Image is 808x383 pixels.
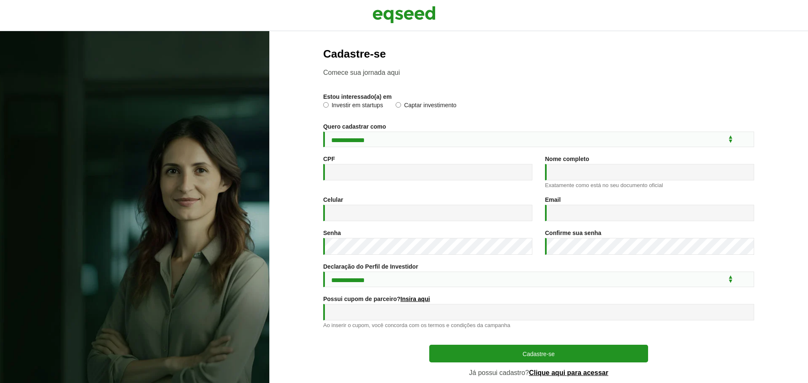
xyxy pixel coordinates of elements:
p: Comece sua jornada aqui [323,69,754,77]
label: Nome completo [545,156,589,162]
label: Confirme sua senha [545,230,601,236]
input: Captar investimento [396,102,401,108]
label: Quero cadastrar como [323,124,386,129]
label: Senha [323,230,341,236]
label: Celular [323,197,343,203]
p: Já possui cadastro? [429,369,648,377]
button: Cadastre-se [429,345,648,362]
div: Ao inserir o cupom, você concorda com os termos e condições da campanha [323,322,754,328]
label: Possui cupom de parceiro? [323,296,430,302]
a: Clique aqui para acessar [529,370,609,376]
a: Insira aqui [401,296,430,302]
label: Captar investimento [396,102,457,111]
label: Estou interessado(a) em [323,94,392,100]
label: Email [545,197,561,203]
h2: Cadastre-se [323,48,754,60]
div: Exatamente como está no seu documento oficial [545,182,754,188]
label: Investir em startups [323,102,383,111]
label: CPF [323,156,335,162]
img: EqSeed Logo [372,4,436,25]
input: Investir em startups [323,102,329,108]
label: Declaração do Perfil de Investidor [323,264,418,269]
